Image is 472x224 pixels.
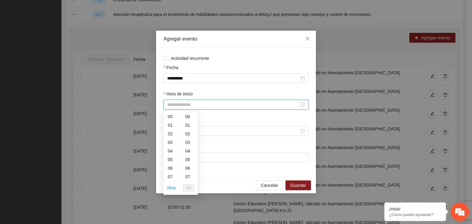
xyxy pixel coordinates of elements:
[163,121,181,129] div: 01
[3,155,117,176] textarea: Escriba su mensaje y pulse “Intro”
[167,101,299,108] input: Hora de inicio
[36,75,85,137] span: Estamos en línea.
[181,164,198,172] div: 06
[183,184,194,191] button: OK
[181,155,198,164] div: 05
[181,172,198,181] div: 07
[285,180,311,190] button: Guardar
[163,91,193,97] label: Hora de inicio
[167,75,299,82] input: Fecha
[163,129,181,138] div: 02
[163,147,181,155] div: 04
[181,147,198,155] div: 04
[167,128,299,134] input: Hora de fin
[163,64,178,71] label: Fecha
[168,55,212,62] span: Actividad recurrente
[299,31,316,47] button: Close
[167,185,176,190] a: Now
[163,153,309,162] input: Lugar
[163,164,181,172] div: 06
[32,31,103,39] div: Chatee con nosotros ahora
[256,180,283,190] button: Cancelar
[290,182,306,189] span: Guardar
[163,172,181,181] div: 07
[181,112,198,121] div: 00
[163,36,309,42] div: Agregar evento
[305,36,310,41] span: close
[163,138,181,147] div: 03
[181,121,198,129] div: 01
[181,138,198,147] div: 03
[101,3,116,18] div: Minimizar ventana de chat en vivo
[181,129,198,138] div: 02
[389,212,441,217] p: ¿Cómo puedo ayudarte?
[163,155,181,164] div: 05
[163,112,181,121] div: 00
[389,207,441,211] div: ¡Hola!
[261,182,278,189] span: Cancelar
